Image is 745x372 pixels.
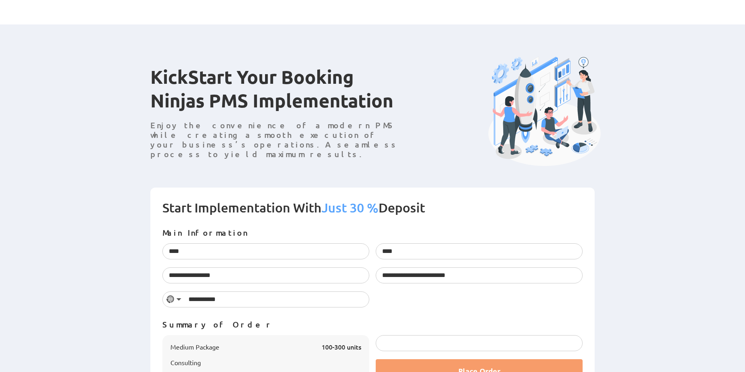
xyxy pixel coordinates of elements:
iframe: Secure card payment input frame [382,340,576,347]
h2: Start Implementation With Deposit [162,200,583,228]
h1: KickStart Your Booking Ninjas PMS Implementation [150,65,407,120]
span: Medium Package [170,343,219,351]
img: Booking Ninjas PMS Implementation [488,57,601,166]
p: Main Information [162,228,583,237]
span: 100-300 units [322,342,361,351]
p: Enjoy the convenience of a modern PMS while creating a smooth execution of your business’s operat... [150,120,407,159]
button: Selected country [163,292,185,307]
p: Summary of Order [162,319,583,329]
span: Just 30 % [322,200,379,215]
span: Consulting [170,358,201,366]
